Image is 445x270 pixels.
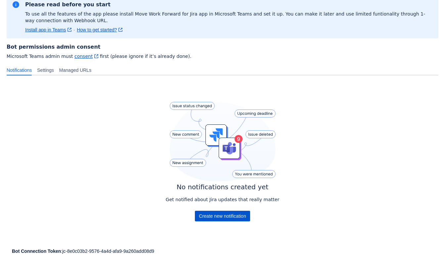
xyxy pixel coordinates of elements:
[195,211,250,221] button: Create new notification
[166,183,279,191] h4: No notifications created yet
[77,26,122,33] a: How to get started?
[25,26,71,33] a: Install app in Teams
[37,67,54,73] span: Settings
[7,44,438,50] h4: Bot permissions admin consent
[59,67,91,73] span: Managed URLs
[199,211,246,221] span: Create new notification
[25,11,433,24] p: To use all the features of the app please install Move Work Forward for Jira app in Microsoft Tea...
[74,54,98,59] a: consent
[195,211,250,221] div: Button group
[12,248,433,254] div: : jc-8e0c03b2-9576-4a4d-afa9-9a260add08d9
[7,53,438,60] span: Microsoft Teams admin must first (please ignore if it’s already done).
[12,248,61,254] strong: Bot Connection Token
[12,1,20,9] span: information
[25,1,433,8] h2: Please read before you start
[7,67,32,73] span: Notifications
[166,196,279,203] p: Get notified about Jira updates that really matter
